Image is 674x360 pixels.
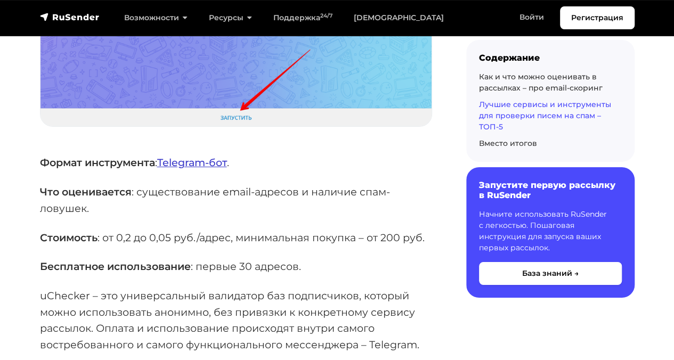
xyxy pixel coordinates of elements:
a: Поддержка24/7 [263,7,343,29]
h6: Запустите первую рассылку в RuSender [479,180,622,200]
strong: Что оценивается [40,185,132,198]
a: Возможности [113,7,198,29]
p: Начните использовать RuSender с легкостью. Пошаговая инструкция для запуска ваших первых рассылок. [479,209,622,254]
a: Лучшие сервисы и инструменты для проверки писем на спам – ТОП-5 [479,100,611,132]
img: RuSender [40,12,100,22]
strong: Формат инструмента [40,156,155,169]
a: Вместо итогов [479,138,537,148]
p: : от 0,2 до 0,05 руб./адрес, минимальная покупка – от 200 руб. [40,230,432,246]
p: : существование email-адресов и наличие спам-ловушек. [40,184,432,216]
strong: Бесплатное использование [40,260,191,273]
a: Войти [509,6,555,28]
a: Регистрация [560,6,635,29]
div: Содержание [479,53,622,63]
strong: Стоимость [40,231,98,244]
p: : . [40,154,432,171]
a: [DEMOGRAPHIC_DATA] [343,7,454,29]
a: Запустите первую рассылку в RuSender Начните использовать RuSender с легкостью. Пошаговая инструк... [466,167,635,298]
a: Ресурсы [198,7,263,29]
sup: 24/7 [320,12,332,19]
p: : первые 30 адресов. [40,258,432,275]
a: Telegram-бот [157,156,227,169]
button: База знаний → [479,263,622,285]
a: Как и что можно оценивать в рассылках – про email-скоринг [479,72,603,93]
p: uChecker – это универсальный валидатор баз подписчиков, который можно использовать анонимно, без ... [40,288,432,353]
